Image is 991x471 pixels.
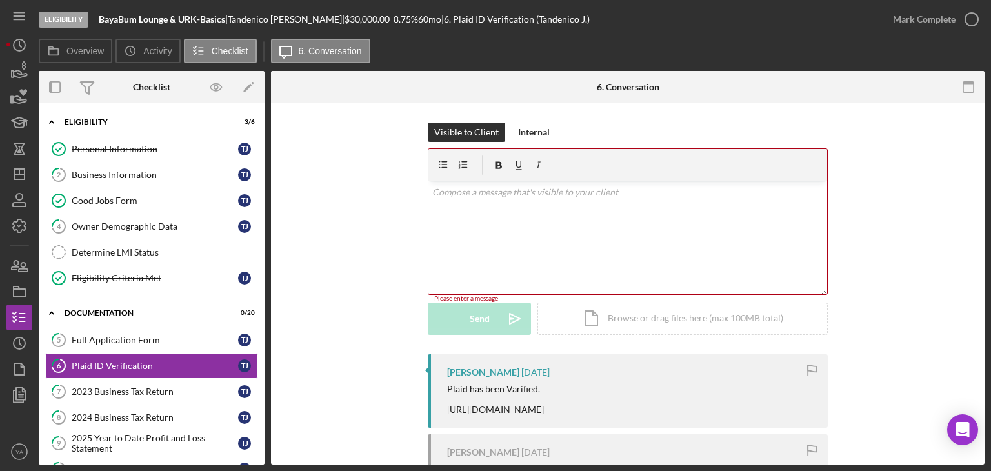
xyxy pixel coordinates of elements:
[394,14,418,25] div: 8.75 %
[72,273,238,283] div: Eligibility Criteria Met
[57,222,61,230] tspan: 4
[880,6,985,32] button: Mark Complete
[447,384,544,415] div: Plaid has been Varified. [URL][DOMAIN_NAME]
[143,46,172,56] label: Activity
[238,334,251,346] div: T J
[238,272,251,285] div: T J
[238,385,251,398] div: T J
[447,447,519,457] div: [PERSON_NAME]
[512,123,556,142] button: Internal
[72,335,238,345] div: Full Application Form
[428,295,828,303] div: Please enter a message
[45,188,258,214] a: Good Jobs FormTJ
[238,411,251,424] div: T J
[184,39,257,63] button: Checklist
[238,143,251,155] div: T J
[72,170,238,180] div: Business Information
[65,309,223,317] div: Documentation
[39,39,112,63] button: Overview
[133,82,170,92] div: Checklist
[238,220,251,233] div: T J
[99,14,225,25] b: BayaBum Lounge & URK-Basics
[470,303,490,335] div: Send
[66,46,104,56] label: Overview
[228,14,345,25] div: Tandenico [PERSON_NAME] |
[299,46,362,56] label: 6. Conversation
[271,39,370,63] button: 6. Conversation
[238,437,251,450] div: T J
[6,439,32,465] button: YA
[57,439,61,447] tspan: 9
[72,361,238,371] div: Plaid ID Verification
[238,359,251,372] div: T J
[72,433,238,454] div: 2025 Year to Date Profit and Loss Statement
[72,195,238,206] div: Good Jobs Form
[521,367,550,377] time: 2025-08-18 18:13
[232,309,255,317] div: 0 / 20
[57,413,61,421] tspan: 8
[521,447,550,457] time: 2025-08-18 18:06
[72,247,257,257] div: Determine LMI Status
[518,123,550,142] div: Internal
[893,6,956,32] div: Mark Complete
[99,14,228,25] div: |
[15,448,24,456] text: YA
[418,14,441,25] div: 60 mo
[115,39,180,63] button: Activity
[428,303,531,335] button: Send
[45,327,258,353] a: 5Full Application FormTJ
[57,387,61,396] tspan: 7
[39,12,88,28] div: Eligibility
[232,118,255,126] div: 3 / 6
[238,168,251,181] div: T J
[45,214,258,239] a: 4Owner Demographic DataTJ
[434,123,499,142] div: Visible to Client
[441,14,590,25] div: | 6. Plaid ID Verification (Tandenico J.)
[428,123,505,142] button: Visible to Client
[238,194,251,207] div: T J
[447,367,519,377] div: [PERSON_NAME]
[72,221,238,232] div: Owner Demographic Data
[72,386,238,397] div: 2023 Business Tax Return
[65,118,223,126] div: Eligibility
[57,336,61,344] tspan: 5
[45,162,258,188] a: 2Business InformationTJ
[947,414,978,445] div: Open Intercom Messenger
[45,265,258,291] a: Eligibility Criteria MetTJ
[345,14,394,25] div: $30,000.00
[72,412,238,423] div: 2024 Business Tax Return
[45,239,258,265] a: Determine LMI Status
[45,405,258,430] a: 82024 Business Tax ReturnTJ
[45,136,258,162] a: Personal InformationTJ
[45,379,258,405] a: 72023 Business Tax ReturnTJ
[45,430,258,456] a: 92025 Year to Date Profit and Loss StatementTJ
[212,46,248,56] label: Checklist
[57,170,61,179] tspan: 2
[72,144,238,154] div: Personal Information
[57,361,61,370] tspan: 6
[597,82,659,92] div: 6. Conversation
[45,353,258,379] a: 6Plaid ID VerificationTJ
